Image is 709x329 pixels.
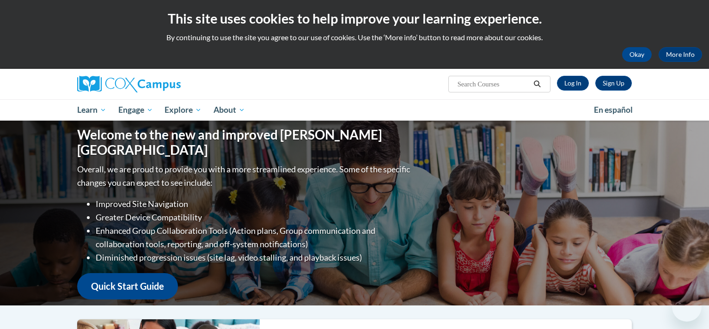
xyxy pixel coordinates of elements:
[77,76,181,92] img: Cox Campus
[7,32,702,43] p: By continuing to use the site you agree to our use of cookies. Use the ‘More info’ button to read...
[595,76,632,91] a: Register
[77,163,412,189] p: Overall, we are proud to provide you with a more streamlined experience. Some of the specific cha...
[71,99,112,121] a: Learn
[457,79,531,90] input: Search Courses
[96,211,412,224] li: Greater Device Compatibility
[77,273,178,299] a: Quick Start Guide
[77,104,106,116] span: Learn
[77,127,412,158] h1: Welcome to the new and improved [PERSON_NAME][GEOGRAPHIC_DATA]
[159,99,208,121] a: Explore
[672,292,702,322] iframe: Button to launch messaging window
[208,99,251,121] a: About
[118,104,153,116] span: Engage
[165,104,202,116] span: Explore
[533,81,542,88] i: 
[594,105,633,115] span: En español
[557,76,589,91] a: Log In
[588,100,639,120] a: En español
[214,104,245,116] span: About
[96,197,412,211] li: Improved Site Navigation
[7,9,702,28] h2: This site uses cookies to help improve your learning experience.
[659,47,702,62] a: More Info
[96,251,412,264] li: Diminished progression issues (site lag, video stalling, and playback issues)
[63,99,646,121] div: Main menu
[531,79,544,90] button: Search
[96,224,412,251] li: Enhanced Group Collaboration Tools (Action plans, Group communication and collaboration tools, re...
[77,76,253,92] a: Cox Campus
[622,47,652,62] button: Okay
[112,99,159,121] a: Engage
